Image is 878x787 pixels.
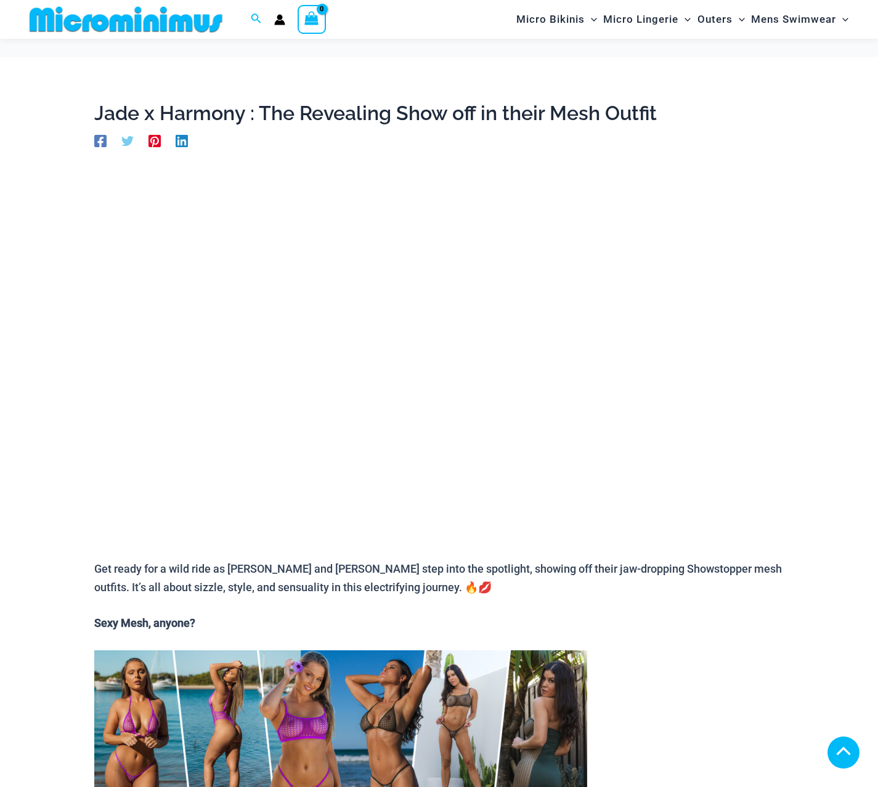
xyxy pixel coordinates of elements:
[733,4,745,35] span: Menu Toggle
[176,134,188,147] a: Linkedin
[748,4,852,35] a: Mens SwimwearMenu ToggleMenu Toggle
[121,134,134,147] a: Twitter
[94,102,784,125] h1: Jade x Harmony : The Revealing Show off in their Mesh Outfit
[94,560,784,596] p: Get ready for a wild ride as [PERSON_NAME] and [PERSON_NAME] step into the spotlight, showing off...
[600,4,694,35] a: Micro LingerieMenu ToggleMenu Toggle
[148,134,161,147] a: Pinterest
[585,4,597,35] span: Menu Toggle
[694,4,748,35] a: OutersMenu ToggleMenu Toggle
[94,616,195,629] b: Sexy Mesh, anyone?
[25,6,227,33] img: MM SHOP LOGO FLAT
[274,14,285,25] a: Account icon link
[697,4,733,35] span: Outers
[516,4,585,35] span: Micro Bikinis
[751,4,836,35] span: Mens Swimwear
[251,12,262,27] a: Search icon link
[511,2,853,37] nav: Site Navigation
[94,134,107,147] a: Facebook
[513,4,600,35] a: Micro BikinisMenu ToggleMenu Toggle
[836,4,848,35] span: Menu Toggle
[603,4,678,35] span: Micro Lingerie
[298,5,326,33] a: View Shopping Cart, empty
[678,4,691,35] span: Menu Toggle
